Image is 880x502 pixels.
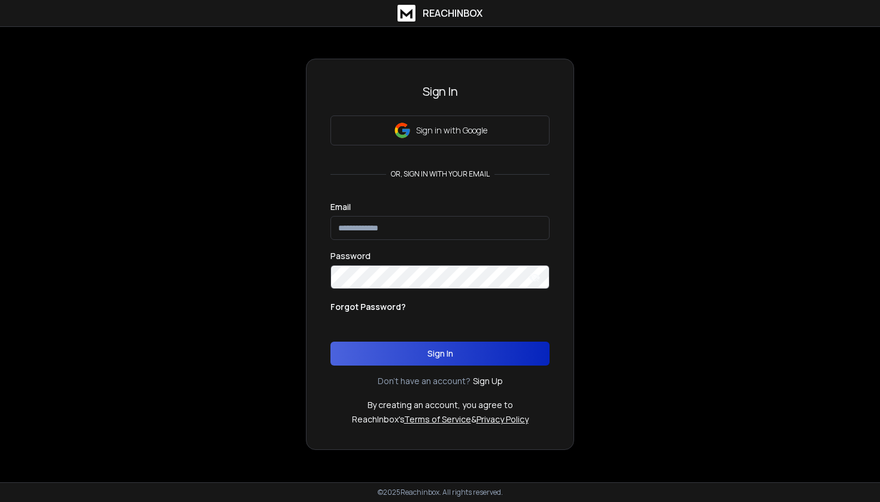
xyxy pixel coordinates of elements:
p: Forgot Password? [330,301,406,313]
p: Sign in with Google [416,124,487,136]
p: ReachInbox's & [352,413,529,425]
a: Sign Up [473,375,503,387]
button: Sign In [330,342,550,366]
p: Don't have an account? [378,375,471,387]
label: Password [330,252,371,260]
a: ReachInbox [397,5,483,22]
p: By creating an account, you agree to [368,399,513,411]
a: Privacy Policy [477,413,529,425]
label: Email [330,203,351,211]
button: Sign in with Google [330,115,550,145]
p: or, sign in with your email [386,169,494,179]
a: Terms of Service [404,413,471,425]
img: logo [397,5,415,22]
p: © 2025 Reachinbox. All rights reserved. [378,488,503,497]
h1: ReachInbox [423,6,483,20]
h3: Sign In [330,83,550,100]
